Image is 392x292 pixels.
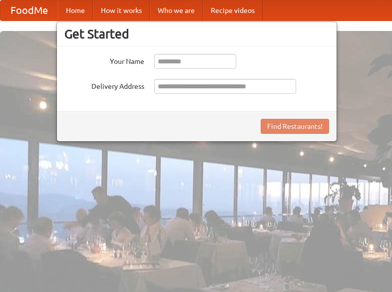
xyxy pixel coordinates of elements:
[0,0,58,20] a: FoodMe
[261,119,329,134] button: Find Restaurants!
[64,54,144,66] label: Your Name
[64,79,144,91] label: Delivery Address
[203,0,263,20] a: Recipe videos
[64,26,329,41] h3: Get Started
[150,0,203,20] a: Who we are
[93,0,150,20] a: How it works
[58,0,93,20] a: Home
